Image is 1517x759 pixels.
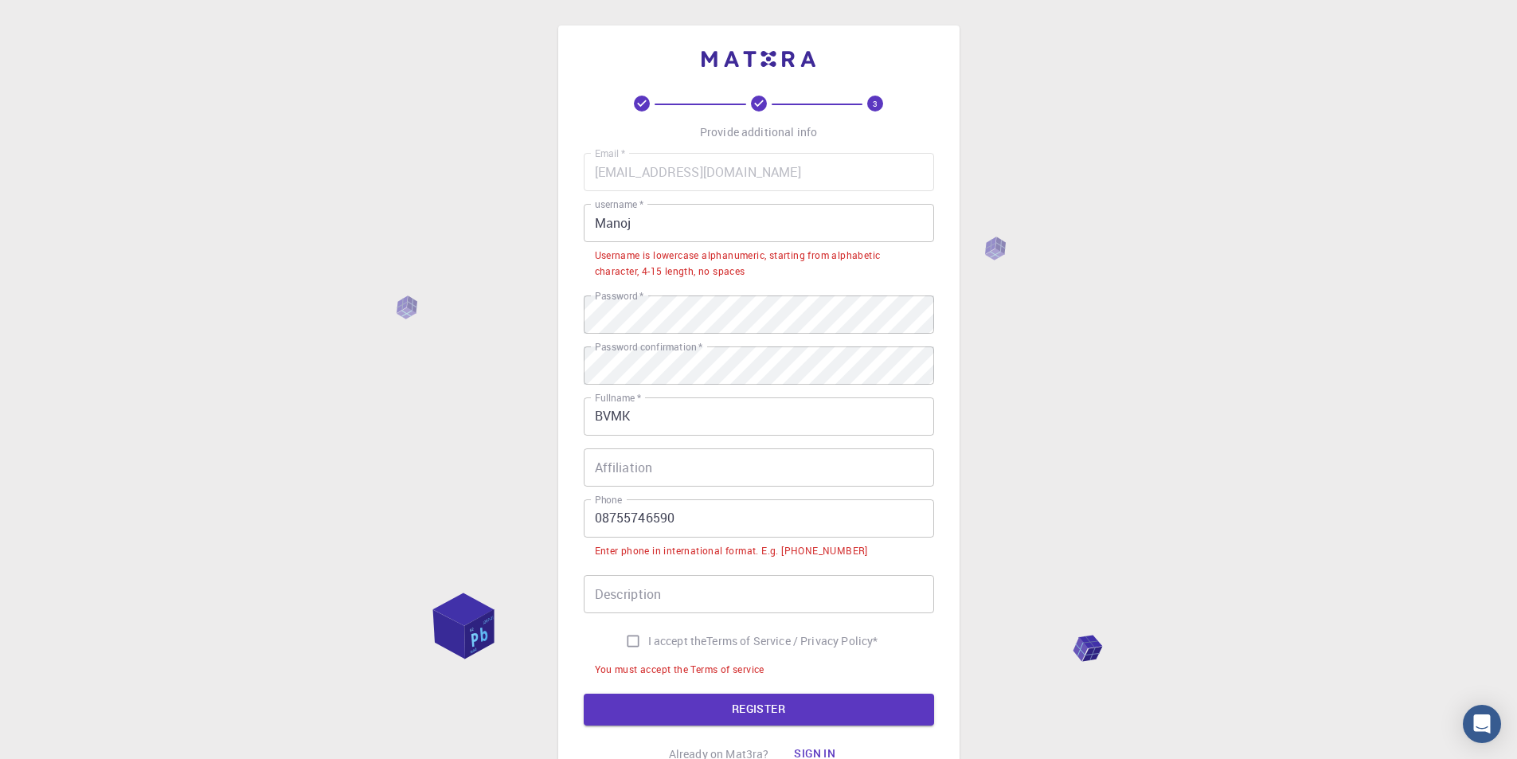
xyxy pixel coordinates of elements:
[595,147,625,160] label: Email
[595,340,702,354] label: Password confirmation
[595,493,622,507] label: Phone
[595,248,923,280] div: Username is lowercase alphanumeric, starting from alphabetic character, 4-15 length, no spaces
[595,543,868,559] div: Enter phone in international format. E.g. [PHONE_NUMBER]
[1463,705,1501,743] div: Open Intercom Messenger
[700,124,817,140] p: Provide additional info
[595,391,641,405] label: Fullname
[584,694,934,726] button: REGISTER
[595,662,764,678] div: You must accept the Terms of service
[595,289,643,303] label: Password
[595,198,643,211] label: username
[873,98,878,109] text: 3
[648,633,707,649] span: I accept the
[706,633,878,649] p: Terms of Service / Privacy Policy *
[706,633,878,649] a: Terms of Service / Privacy Policy*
